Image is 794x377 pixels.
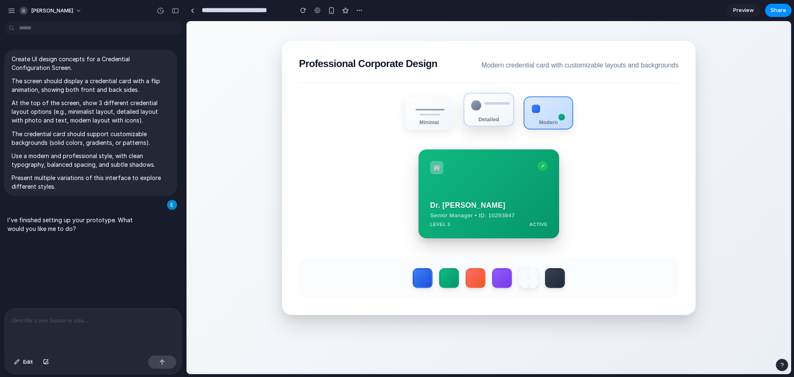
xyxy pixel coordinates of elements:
[12,130,170,147] p: The credential card should support customizable backgrounds (solid colors, gradients, or patterns).
[12,55,170,72] p: Create UI design concepts for a Credential Configuration Screen.
[16,4,86,17] button: [PERSON_NAME]
[727,4,760,17] a: Preview
[343,201,361,206] span: ACTIVE
[31,7,73,15] span: [PERSON_NAME]
[7,216,146,233] p: I've finished setting up your prototype. What would you like me to do?
[278,95,327,101] div: Detailed
[112,37,251,48] h2: Professional Corporate Design
[10,355,37,369] button: Edit
[244,180,361,189] strong: Dr. [PERSON_NAME]
[733,6,754,14] span: Preview
[12,173,170,191] p: Present multiple variations of this interface to explore different styles.
[351,140,361,150] div: ✓
[12,77,170,94] p: The screen should display a credential card with a flip animation, showing both front and back si...
[12,98,170,125] p: At the top of the screen, show 3 different credential layout options (e.g., minimalist layout, de...
[23,358,33,366] span: Edit
[295,41,492,48] span: Modern credential card with customizable layouts and backgrounds
[12,151,170,169] p: Use a modern and professional style, with clean typography, balanced spacing, and subtle shadows.
[244,201,264,206] span: LEVEL 3
[770,6,786,14] span: Share
[765,4,792,17] button: Share
[338,98,386,104] div: Modern
[244,191,361,197] small: Senior Manager • ID: 10293847
[219,98,267,104] div: Minimal
[244,140,257,153] div: 🏢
